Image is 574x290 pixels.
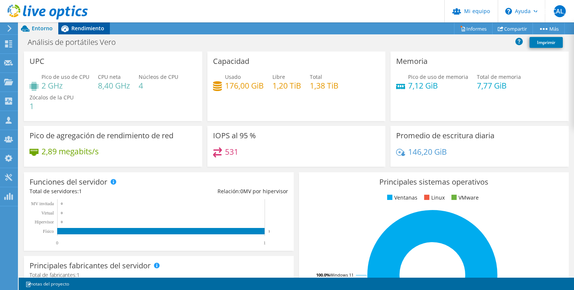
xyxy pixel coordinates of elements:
[56,240,58,246] text: 0
[28,37,116,47] font: Análisis de portátiles Vero
[41,146,99,157] font: 2,89 megabits/s
[61,211,63,215] text: 0
[515,7,531,15] font: Ayuda
[35,219,54,225] text: Hipervisor
[533,23,565,34] a: Más
[77,271,80,278] font: 1
[268,229,270,233] text: 1
[459,194,479,201] font: VMware
[504,25,527,32] font: Compartir
[43,229,54,234] tspan: Físico
[213,56,249,66] font: Capacidad
[530,37,563,48] a: Imprimir
[41,80,63,91] font: 2 GHz
[30,56,44,66] font: UPC
[30,101,34,111] font: 1
[464,7,490,15] font: Mi equipo
[477,80,507,91] font: 7,77 GiB
[537,39,555,46] font: Imprimir
[217,188,240,195] font: Relación:
[30,130,173,141] font: Pico de agregación de rendimiento de red
[41,73,89,80] font: Pico de uso de CPU
[454,23,493,34] a: Informes
[30,177,107,187] font: Funciones del servidor
[310,80,339,91] font: 1,38 TiB
[396,56,428,66] font: Memoria
[272,80,301,91] font: 1,20 TiB
[466,25,487,32] font: Informes
[225,80,264,91] font: 176,00 GiB
[310,73,322,80] font: Total
[379,177,488,187] font: Principales sistemas operativos
[98,73,121,80] font: CPU neta
[431,194,445,201] font: Linux
[477,73,521,80] font: Total de memoria
[32,25,53,32] font: Entorno
[243,188,288,195] font: MV por hipervisor
[408,80,438,91] font: 7,12 GiB
[98,80,130,91] font: 8,40 GHz
[505,8,512,15] svg: \n
[30,188,79,195] font: Total de servidores:
[41,210,54,216] text: Virtual
[492,23,533,34] a: Compartir
[139,80,143,91] font: 4
[272,73,285,80] font: Libre
[394,194,417,201] font: Ventanas
[408,73,468,80] font: Pico de uso de memoria
[396,130,494,141] font: Promedio de escritura diaria
[30,271,77,278] font: Total de fabricantes:
[31,281,69,287] font: notas del proyecto
[408,146,447,157] font: 146,20 GiB
[71,25,104,32] font: Rendimiento
[316,272,330,278] tspan: 100.0%
[213,130,256,141] font: IOPS al 95 %
[31,201,54,206] text: MV invitada
[61,220,63,224] text: 0
[225,146,238,157] font: 531
[225,73,241,80] font: Usado
[330,272,354,278] tspan: Windows 11
[61,202,63,206] text: 0
[20,279,74,289] a: notas del proyecto
[139,73,178,80] font: Núcleos de CPU
[263,240,266,246] text: 1
[549,25,559,32] font: Más
[79,188,82,195] font: 1
[30,94,74,101] font: Zócalos de la CPU
[240,188,243,195] font: 0
[30,260,151,271] font: Principales fabricantes del servidor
